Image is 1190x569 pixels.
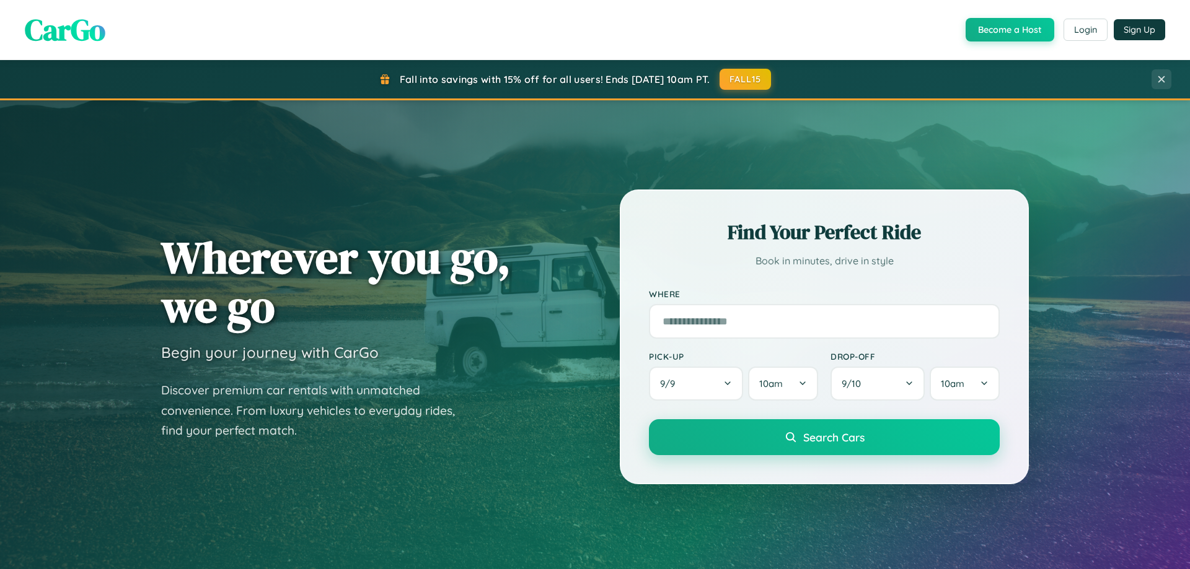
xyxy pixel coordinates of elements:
[831,367,925,401] button: 9/10
[1064,19,1108,41] button: Login
[649,419,1000,455] button: Search Cars
[759,378,783,389] span: 10am
[161,343,379,362] h3: Begin your journey with CarGo
[803,430,865,444] span: Search Cars
[660,378,681,389] span: 9 / 9
[161,233,511,331] h1: Wherever you go, we go
[1114,19,1165,40] button: Sign Up
[842,378,867,389] span: 9 / 10
[649,289,1000,299] label: Where
[748,367,818,401] button: 10am
[720,69,772,90] button: FALL15
[649,351,818,362] label: Pick-up
[649,219,1000,246] h2: Find Your Perfect Ride
[161,380,471,441] p: Discover premium car rentals with unmatched convenience. From luxury vehicles to everyday rides, ...
[649,252,1000,270] p: Book in minutes, drive in style
[966,18,1054,41] button: Become a Host
[930,367,1000,401] button: 10am
[831,351,1000,362] label: Drop-off
[25,9,105,50] span: CarGo
[400,73,710,85] span: Fall into savings with 15% off for all users! Ends [DATE] 10am PT.
[649,367,743,401] button: 9/9
[941,378,964,389] span: 10am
